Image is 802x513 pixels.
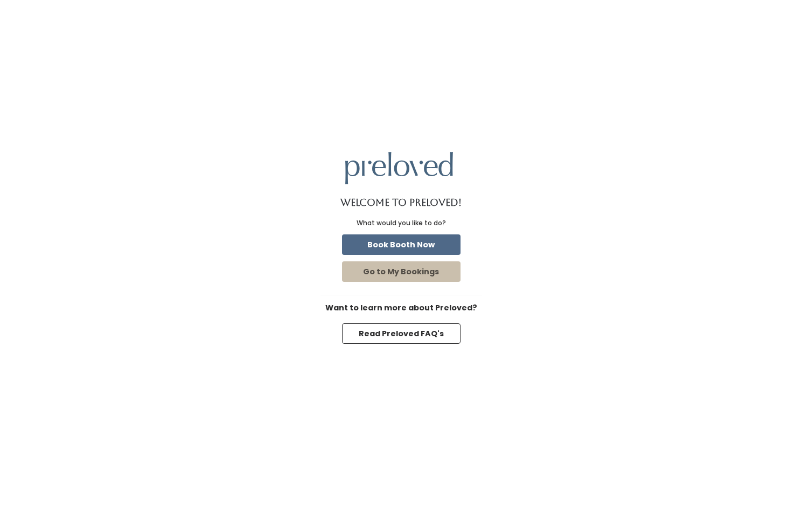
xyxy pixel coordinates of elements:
[340,259,463,284] a: Go to My Bookings
[320,304,482,313] h6: Want to learn more about Preloved?
[342,234,461,255] button: Book Booth Now
[342,323,461,344] button: Read Preloved FAQ's
[345,152,453,184] img: preloved logo
[340,197,462,208] h1: Welcome to Preloved!
[357,218,446,228] div: What would you like to do?
[342,261,461,282] button: Go to My Bookings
